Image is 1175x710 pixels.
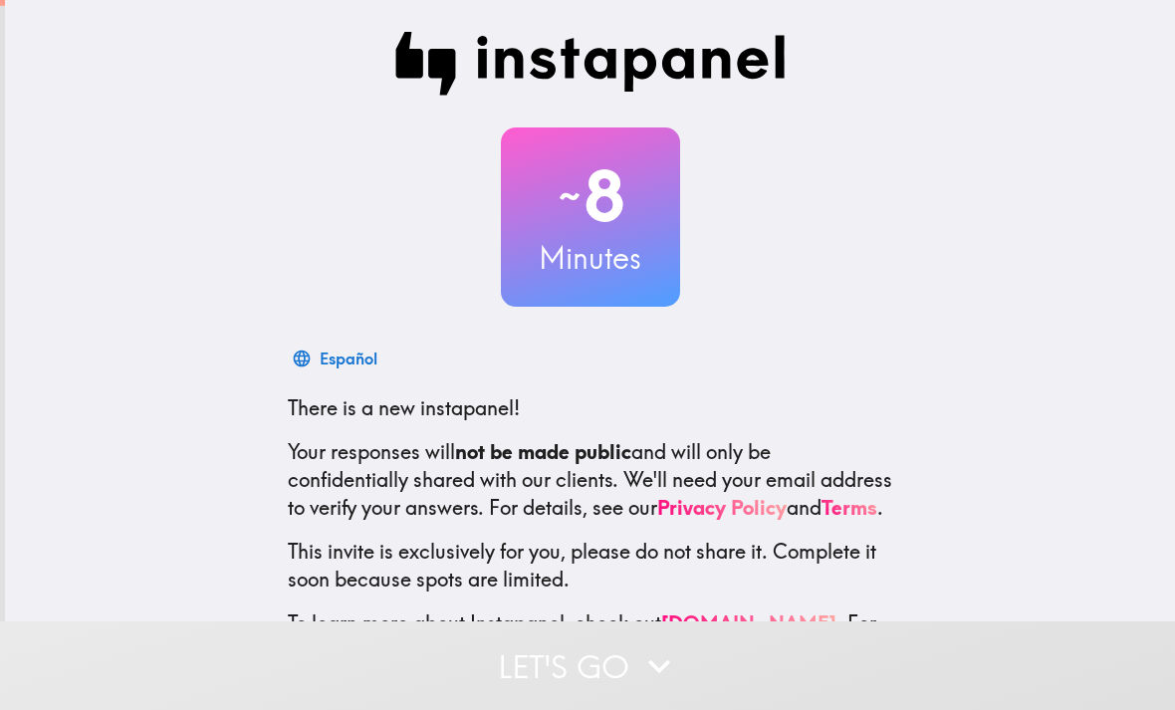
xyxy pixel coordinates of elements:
[661,610,836,635] a: [DOMAIN_NAME]
[455,439,631,464] b: not be made public
[822,495,877,520] a: Terms
[320,345,377,372] div: Español
[501,237,680,279] h3: Minutes
[556,166,584,226] span: ~
[657,495,787,520] a: Privacy Policy
[288,538,893,593] p: This invite is exclusively for you, please do not share it. Complete it soon because spots are li...
[288,438,893,522] p: Your responses will and will only be confidentially shared with our clients. We'll need your emai...
[288,609,893,693] p: To learn more about Instapanel, check out . For questions or help, email us at .
[288,395,520,420] span: There is a new instapanel!
[501,155,680,237] h2: 8
[288,339,385,378] button: Español
[395,32,786,96] img: Instapanel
